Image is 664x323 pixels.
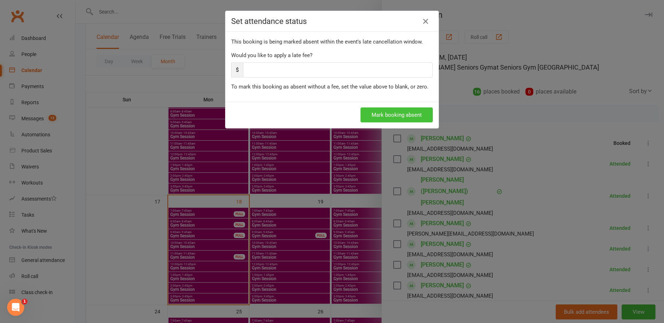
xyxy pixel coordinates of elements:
[231,17,433,26] h4: Set attendance status
[231,82,433,91] div: To mark this booking as absent without a fee, set the value above to blank, or zero.
[231,37,433,46] div: This booking is being marked absent within the event's late cancellation window.
[420,16,431,27] a: Close
[231,51,433,60] div: Would you like to apply a late fee?
[22,299,27,304] span: 1
[7,299,24,316] iframe: Intercom live chat
[231,62,243,77] span: $
[360,107,433,122] button: Mark booking absent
